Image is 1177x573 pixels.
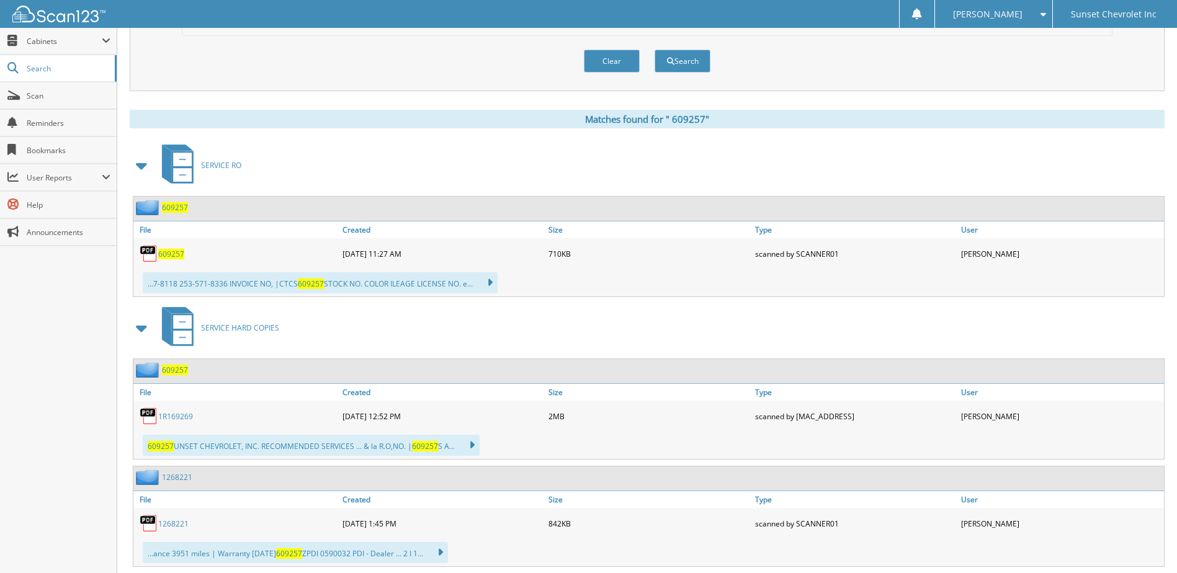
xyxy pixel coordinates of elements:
[154,141,241,190] a: SERVICE RO
[27,118,110,128] span: Reminders
[140,244,158,263] img: PDF.png
[27,200,110,210] span: Help
[752,241,958,266] div: scanned by SCANNER01
[201,160,241,171] span: S E R V I C E R O
[27,91,110,101] span: Scan
[162,202,188,213] a: 609257
[27,36,102,47] span: Cabinets
[958,491,1164,508] a: User
[201,322,279,333] span: S E R V I C E H A R D C O P I E S
[162,472,192,482] a: 1268221
[545,404,751,429] div: 2MB
[339,404,545,429] div: [DATE] 12:52 PM
[162,202,188,213] span: 6 0 9 2 5 7
[1071,11,1157,18] span: Sunset Chevrolet Inc
[27,172,102,183] span: User Reports
[339,221,545,238] a: Created
[752,221,958,238] a: Type
[958,404,1164,429] div: [PERSON_NAME]
[298,278,324,289] span: 609257
[143,272,498,293] div: ...7-8118 253-571-8336 INVOICE NO, |CTCS STOCK NO. COLOR ILEAGE LICENSE NO. e...
[27,227,110,238] span: Announcements
[584,50,640,73] button: Clear
[545,491,751,508] a: Size
[12,6,105,22] img: scan123-logo-white.svg
[140,407,158,425] img: PDF.png
[136,362,162,378] img: folder2.png
[276,548,302,559] span: 609257
[545,241,751,266] div: 710KB
[148,441,174,451] span: 609257
[27,145,110,156] span: Bookmarks
[958,384,1164,401] a: User
[752,384,958,401] a: Type
[958,241,1164,266] div: [PERSON_NAME]
[158,249,184,259] span: 6 0 9 2 5 7
[133,221,339,238] a: File
[958,221,1164,238] a: User
[158,518,189,529] a: 1268221
[133,491,339,508] a: File
[958,511,1164,536] div: [PERSON_NAME]
[130,110,1165,128] div: Matches found for " 609257"
[158,411,193,422] a: 1R169269
[545,221,751,238] a: Size
[136,200,162,215] img: folder2.png
[412,441,438,451] span: 609257
[162,365,188,375] a: 609257
[752,491,958,508] a: Type
[140,514,158,533] img: PDF.png
[158,249,184,259] a: 609257
[133,384,339,401] a: File
[752,404,958,429] div: scanned by [MAC_ADDRESS]
[136,469,162,485] img: folder2.png
[1115,513,1177,573] iframe: Chat Widget
[339,511,545,536] div: [DATE] 1:45 PM
[339,491,545,508] a: Created
[545,511,751,536] div: 842KB
[953,11,1023,18] span: [PERSON_NAME]
[27,63,109,74] span: Search
[752,511,958,536] div: scanned by SCANNER01
[655,50,710,73] button: Search
[154,303,279,352] a: SERVICE HARD COPIES
[339,384,545,401] a: Created
[143,435,480,456] div: UNSET CHEVROLET, INC. RECOMMENDED SERVICES ... & la R.O,NO. | S A...
[339,241,545,266] div: [DATE] 11:27 AM
[143,542,448,563] div: ...ance 3951 miles | Warranty [DATE] ZPDI 0590032 PDI - Dealer ... 2 I 1...
[162,365,188,375] span: 6 0 9 2 5 7
[545,384,751,401] a: Size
